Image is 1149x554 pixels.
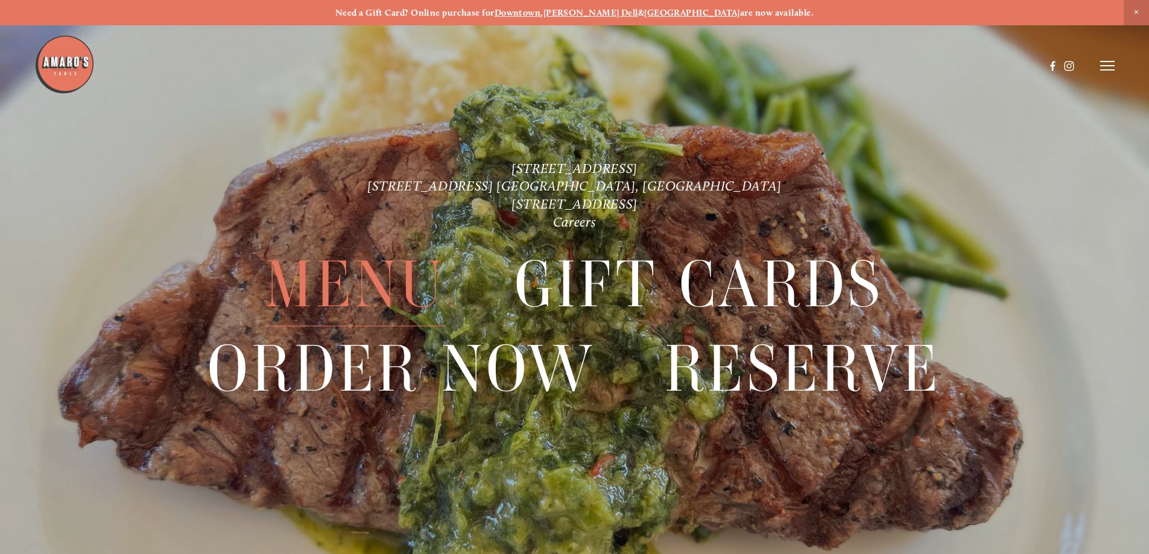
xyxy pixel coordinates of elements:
[740,7,814,18] strong: are now available.
[638,7,644,18] strong: &
[540,7,543,18] strong: ,
[265,244,445,327] span: Menu
[207,327,595,410] a: Order Now
[335,7,495,18] strong: Need a Gift Card? Online purchase for
[543,7,638,18] a: [PERSON_NAME] Dell
[495,7,541,18] a: Downtown
[644,7,740,18] a: [GEOGRAPHIC_DATA]
[553,214,597,230] a: Careers
[367,178,782,194] a: [STREET_ADDRESS] [GEOGRAPHIC_DATA], [GEOGRAPHIC_DATA]
[34,34,95,95] img: Amaro's Table
[265,244,445,326] a: Menu
[665,327,942,410] a: Reserve
[511,196,638,212] a: [STREET_ADDRESS]
[514,244,884,326] a: Gift Cards
[511,160,638,177] a: [STREET_ADDRESS]
[665,327,942,411] span: Reserve
[207,327,595,411] span: Order Now
[514,244,884,327] span: Gift Cards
